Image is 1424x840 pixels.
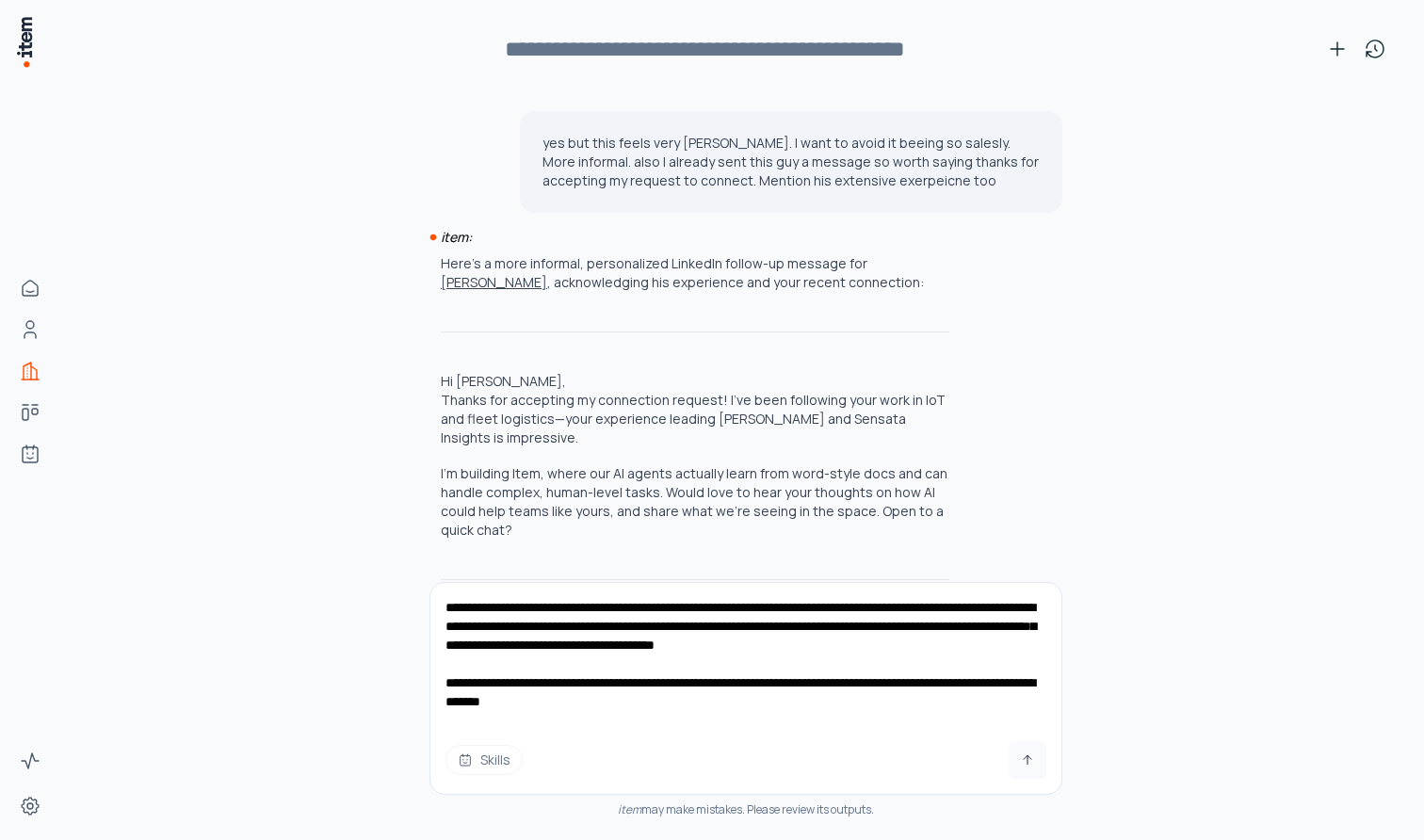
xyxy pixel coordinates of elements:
[441,464,949,540] p: I’m building Item, where our AI agents actually learn from word-style docs and can handle complex...
[618,801,641,817] i: item
[429,802,1062,817] div: may make mistakes. Please review its outputs.
[11,435,49,473] a: Agents
[480,751,510,769] span: Skills
[11,787,49,825] a: Settings
[445,745,523,775] button: Skills
[11,311,49,348] a: People
[441,372,949,447] p: Hi [PERSON_NAME], Thanks for accepting my connection request! I’ve been following your work in Io...
[441,228,472,246] i: item:
[11,394,49,431] a: Deals
[15,15,34,69] img: Item Brain Logo
[1319,30,1356,68] button: New conversation
[542,134,1040,190] p: yes but this feels very [PERSON_NAME]. I want to avoid it beeing so salesly. More informal. also ...
[11,742,49,780] a: Activity
[1356,30,1394,68] button: View history
[441,273,547,292] button: [PERSON_NAME]
[11,269,49,307] a: Home
[11,352,49,390] a: Companies
[1009,741,1046,779] button: Send message
[441,254,924,291] p: Here’s a more informal, personalized LinkedIn follow-up message for , acknowledging his experienc...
